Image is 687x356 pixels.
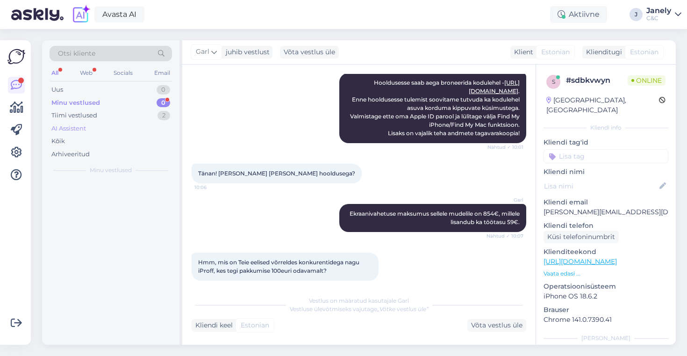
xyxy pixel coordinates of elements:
div: Klient [510,47,533,57]
div: 0 [157,85,170,94]
div: Kliendi info [544,124,668,132]
span: Garl [488,196,523,203]
div: Arhiveeritud [51,150,90,159]
a: [URL][DOMAIN_NAME] [544,257,617,266]
div: Web [78,67,94,79]
div: Janely [646,7,671,15]
p: Kliendi nimi [544,167,668,177]
img: Askly Logo [7,48,25,65]
p: [PERSON_NAME][EMAIL_ADDRESS][DOMAIN_NAME] [544,207,668,217]
div: All [50,67,60,79]
div: Kliendi keel [192,320,233,330]
div: Klienditugi [582,47,622,57]
span: Ekraanivahetuse maksumus sellele mudelile on 854€, millele lisandub ka töötasu 59€. [350,210,521,225]
div: Kõik [51,137,65,146]
div: 2 [157,111,170,120]
div: 0 [157,98,170,108]
span: Otsi kliente [58,49,95,58]
p: Chrome 141.0.7390.41 [544,315,668,325]
span: Tänan! [PERSON_NAME] [PERSON_NAME] hooldusega? [198,170,355,177]
div: Tiimi vestlused [51,111,97,120]
span: Hmm, mis on Teie eelised võrreldes konkurentidega nagu iProff, kes tegi pakkumise 100euri odavamalt? [198,259,361,274]
input: Lisa tag [544,149,668,163]
p: Vaata edasi ... [544,269,668,278]
span: Vestlus on määratud kasutajale Garl [309,297,409,304]
span: Estonian [241,320,269,330]
div: Küsi telefoninumbrit [544,231,619,243]
p: Operatsioonisüsteem [544,282,668,291]
p: Kliendi telefon [544,221,668,231]
span: Vestluse ülevõtmiseks vajutage [290,305,429,312]
span: Minu vestlused [90,166,132,174]
p: Brauser [544,305,668,315]
a: Avasta AI [94,7,144,22]
div: AI Assistent [51,124,86,133]
div: Uus [51,85,63,94]
p: Klienditeekond [544,247,668,257]
span: Nähtud ✓ 10:07 [487,232,523,240]
img: explore-ai [71,5,91,24]
p: Kliendi tag'id [544,138,668,147]
div: C&C [646,15,671,22]
span: Garl [196,47,209,57]
a: JanelyC&C [646,7,681,22]
div: Aktiivne [550,6,607,23]
div: [GEOGRAPHIC_DATA], [GEOGRAPHIC_DATA] [546,95,659,115]
input: Lisa nimi [544,181,658,191]
div: # sdbkvwyn [566,75,628,86]
span: s [552,78,555,85]
div: [PERSON_NAME] [544,334,668,342]
p: Kliendi email [544,197,668,207]
span: Estonian [630,47,658,57]
div: Võta vestlus üle [280,46,339,58]
div: Võta vestlus üle [467,319,526,332]
div: Minu vestlused [51,98,100,108]
i: „Võtke vestlus üle” [377,305,429,312]
span: 10:06 [194,184,229,191]
span: Hooldusesse saab aega broneerida kodulehel - . Enne hooldusesse tulemist soovitame tutvuda ka kod... [350,79,521,137]
span: 10:12 [194,281,229,288]
p: iPhone OS 18.6.2 [544,291,668,301]
div: Email [152,67,172,79]
span: Estonian [541,47,570,57]
div: J [630,8,643,21]
span: Online [628,75,666,86]
span: Nähtud ✓ 10:01 [487,144,523,151]
div: juhib vestlust [222,47,270,57]
div: Socials [112,67,135,79]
